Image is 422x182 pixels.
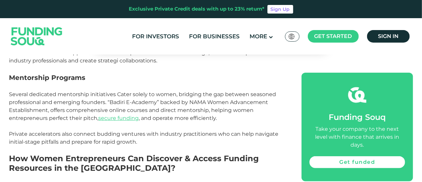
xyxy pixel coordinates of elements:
[130,31,181,42] a: For Investors
[250,33,267,40] span: More
[348,86,366,104] img: fsicon
[9,154,287,173] h2: How Women Entrepreneurs Can Discover & Access Funding Resources in the [GEOGRAPHIC_DATA]?
[289,34,295,39] img: SA Flag
[129,5,265,13] div: Exclusive Private Credit deals with up to 23% return*
[110,99,157,105] a: Badiri E-Academy
[309,156,405,168] a: Get funded
[9,130,287,146] p: Private accelerators also connect budding ventures with industry practitioners who can help navig...
[9,91,287,122] p: Several dedicated mentorship initiatives Cater solely to women, bridging the gap between seasoned...
[267,5,293,14] a: Sign Up
[99,115,139,121] a: secure funding
[187,31,241,42] a: For Businesses
[329,112,386,122] span: Funding Souq
[314,33,352,39] span: Get started
[9,49,287,65] p: These events facilitate opportunities for entrepreneurs to share knowledge, learn from experience...
[4,19,69,53] img: Logo
[367,30,410,43] a: Sign in
[9,74,86,82] strong: Mentorship Programs
[378,33,399,39] span: Sign in
[309,125,405,149] div: Take your company to the next level with finance that arrives in days.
